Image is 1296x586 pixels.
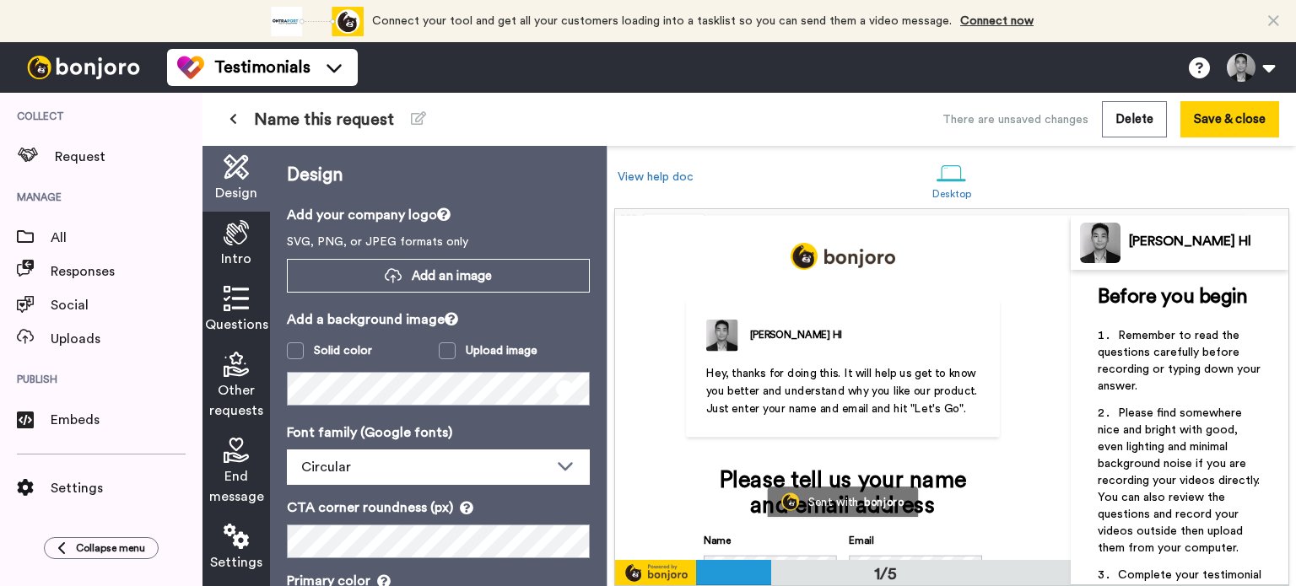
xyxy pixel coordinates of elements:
span: Settings [51,478,202,498]
span: Name this request [254,108,394,132]
p: Design [287,163,590,188]
img: bj-logo-header-white.svg [20,56,147,79]
a: Connect now [960,15,1034,27]
img: tm-color.svg [177,54,204,81]
span: Design [215,183,257,203]
label: Name [704,533,732,548]
div: Upload image [466,342,537,359]
button: Add an image [287,259,590,293]
span: Before you begin [1098,287,1247,307]
span: Collapse menu [76,541,145,555]
span: Questions [205,315,268,335]
span: Circular [301,460,351,474]
div: animation [271,7,364,36]
span: All [51,228,202,248]
div: Please tell us your name and email address [704,468,983,519]
span: Settings [210,552,262,573]
label: Email [849,533,874,548]
span: Testimonials [214,56,310,79]
a: Desktop [924,150,980,208]
p: Add your company logo [287,205,590,225]
span: Embeds [51,410,202,430]
span: Social [51,295,202,315]
span: Please find somewhere nice and bright with good, even lighting and minimal background noise if yo... [1098,407,1263,554]
p: SVG, PNG, or JPEG formats only [287,234,590,250]
span: Uploads [51,329,202,349]
button: Save & close [1180,101,1279,137]
p: Add a background image [287,309,590,330]
img: logo_full.png [791,243,895,270]
p: CTA corner roundness (px) [287,497,590,518]
div: Sent with [808,496,859,508]
img: ACg8ocISVj-7n7BIwlEiL76VBOsQFu2Ys80Pr6EZt-5bQR1_5FPmTcY=s96-c [706,320,738,352]
span: Connect your tool and get all your customers loading into a tasklist so you can send them a video... [372,15,952,27]
div: bonjoro [864,496,904,508]
img: powered-by-bj.svg [615,562,696,583]
span: End message [209,466,264,507]
div: [PERSON_NAME] Hl [750,327,842,342]
span: Intro [221,249,251,269]
button: Delete [1102,101,1167,137]
div: 1/5 [845,562,926,586]
span: Hey, thanks for doing this. It will help us get to know you better and understand why you like ou... [706,367,981,414]
div: Solid color [314,342,372,359]
p: Font family (Google fonts) [287,422,590,443]
div: [PERSON_NAME] Hl [1129,234,1288,250]
img: Bonjoro Logo [781,493,799,511]
span: Add an image [412,267,492,285]
span: Responses [51,261,202,282]
span: Other requests [209,380,263,421]
div: There are unsaved changes [942,111,1088,128]
a: View help doc [618,171,694,183]
img: Profile Image [1080,223,1120,263]
span: Remember to read the questions carefully before recording or typing down your answer. [1098,330,1264,392]
a: Bonjoro LogoSent withbonjoro [768,487,919,517]
button: Collapse menu [44,537,159,559]
div: Desktop [932,188,972,200]
span: Request [55,147,202,167]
